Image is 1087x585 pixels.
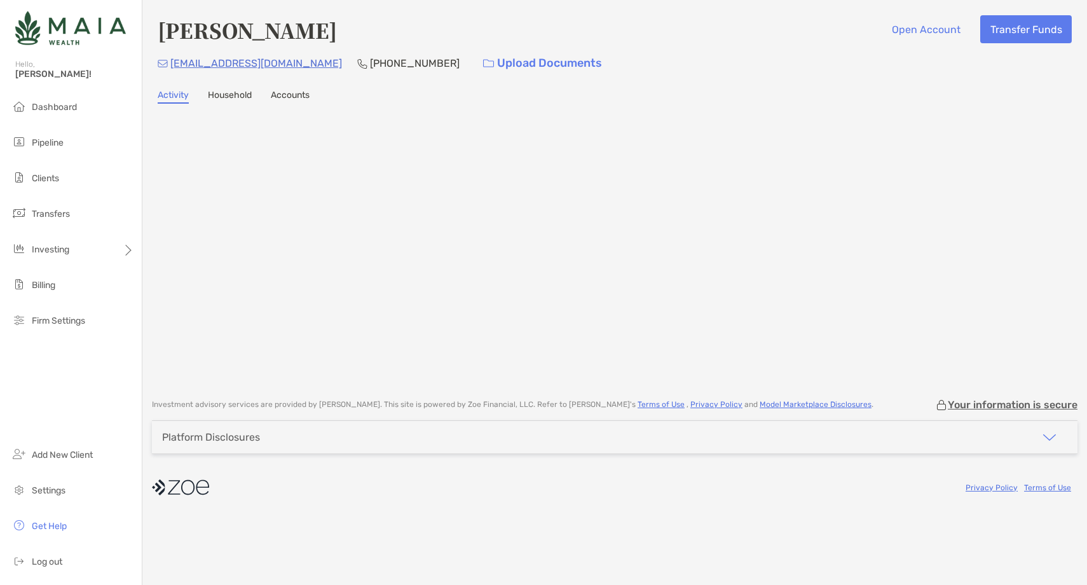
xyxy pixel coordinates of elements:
span: Transfers [32,209,70,219]
img: billing icon [11,277,27,292]
a: Household [208,90,252,104]
p: Your information is secure [948,399,1077,411]
span: Billing [32,280,55,291]
a: Activity [158,90,189,104]
img: add_new_client icon [11,446,27,462]
img: transfers icon [11,205,27,221]
img: logout icon [11,553,27,568]
span: Pipeline [32,137,64,148]
img: firm-settings icon [11,312,27,327]
a: Terms of Use [638,400,685,409]
h4: [PERSON_NAME] [158,15,337,45]
a: Privacy Policy [966,483,1018,492]
img: icon arrow [1042,430,1057,445]
span: Dashboard [32,102,77,113]
span: Investing [32,244,69,255]
span: [PERSON_NAME]! [15,69,134,79]
a: Model Marketplace Disclosures [760,400,872,409]
a: Terms of Use [1024,483,1071,492]
button: Transfer Funds [980,15,1072,43]
img: get-help icon [11,518,27,533]
img: investing icon [11,241,27,256]
span: Firm Settings [32,315,85,326]
div: Platform Disclosures [162,431,260,443]
span: Get Help [32,521,67,532]
img: pipeline icon [11,134,27,149]
img: button icon [483,59,494,68]
img: Zoe Logo [15,5,126,51]
span: Settings [32,485,65,496]
span: Log out [32,556,62,567]
button: Open Account [882,15,970,43]
a: Upload Documents [475,50,610,77]
a: Accounts [271,90,310,104]
p: [PHONE_NUMBER] [370,55,460,71]
p: Investment advisory services are provided by [PERSON_NAME] . This site is powered by Zoe Financia... [152,400,873,410]
img: Phone Icon [357,59,367,69]
img: clients icon [11,170,27,185]
span: Clients [32,173,59,184]
img: dashboard icon [11,99,27,114]
img: company logo [152,473,209,502]
span: Add New Client [32,450,93,460]
a: Privacy Policy [690,400,742,409]
p: [EMAIL_ADDRESS][DOMAIN_NAME] [170,55,342,71]
img: settings icon [11,482,27,497]
img: Email Icon [158,60,168,67]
